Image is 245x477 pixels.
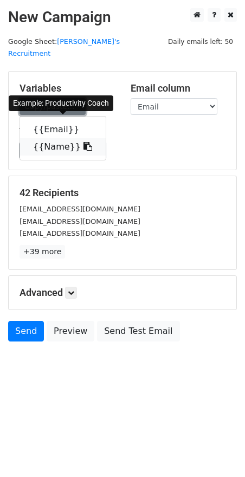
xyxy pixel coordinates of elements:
a: Send Test Email [97,321,179,341]
h5: Email column [131,82,225,94]
h5: Advanced [20,287,225,299]
a: Send [8,321,44,341]
small: [EMAIL_ADDRESS][DOMAIN_NAME] [20,217,140,225]
h5: 42 Recipients [20,187,225,199]
a: +39 more [20,245,65,259]
a: Daily emails left: 50 [164,37,237,46]
a: {{Name}} [20,138,106,156]
h5: Variables [20,82,114,94]
a: [PERSON_NAME]'s Recruitment [8,37,120,58]
iframe: Chat Widget [191,425,245,477]
span: Daily emails left: 50 [164,36,237,48]
div: Example: Productivity Coach [9,95,113,111]
small: [EMAIL_ADDRESS][DOMAIN_NAME] [20,205,140,213]
h2: New Campaign [8,8,237,27]
a: {{Email}} [20,121,106,138]
small: [EMAIL_ADDRESS][DOMAIN_NAME] [20,229,140,237]
a: Preview [47,321,94,341]
small: Google Sheet: [8,37,120,58]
